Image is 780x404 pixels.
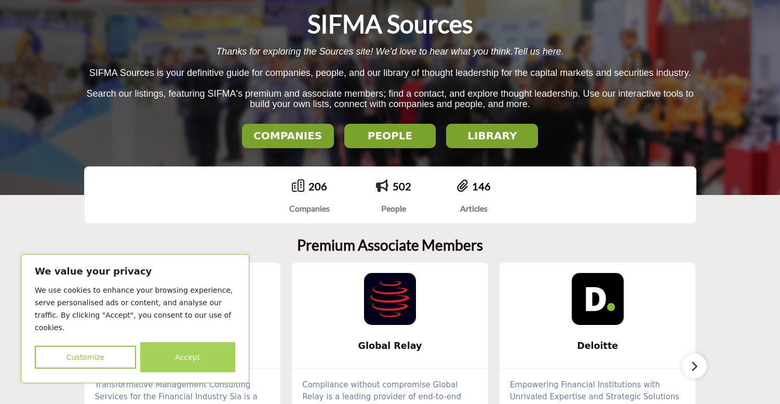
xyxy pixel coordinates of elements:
[242,124,334,148] button: COMPANIES
[572,273,624,325] img: Deloitte
[307,8,473,40] h1: SIFMA Sources
[515,332,680,360] b: Deloitte
[457,202,491,215] div: Articles
[140,342,235,372] button: Accept
[376,202,411,215] div: People
[307,332,473,360] b: Global Relay
[289,202,330,215] div: Companies
[297,237,483,254] h2: Premium Associate Members
[515,339,680,353] span: Deloitte
[89,68,691,78] span: SIFMA Sources is your definitive guide for companies, people, and our library of thought leadersh...
[35,284,235,334] p: We use cookies to enhance your browsing experience, serve personalised ads or content, and analys...
[308,180,327,192] a: 206
[393,180,411,192] a: 502
[449,129,535,142] h2: LIBRARY
[364,273,416,325] img: Global Relay
[216,46,563,57] span: Thanks for exploring the Sources site! We’d love to hear what you think. .
[500,332,696,360] a: Deloitte
[347,129,433,142] h2: PEOPLE
[446,124,538,148] button: LIBRARY
[35,346,136,369] button: Customize
[307,339,473,353] span: Global Relay
[86,88,693,110] span: Search our listings, featuring SIFMA's premium and associate members; find a contact, and explore...
[344,124,436,148] button: PEOPLE
[35,265,235,278] p: We value your privacy
[245,129,331,142] h2: COMPANIES
[472,180,491,192] a: 146
[292,332,488,360] a: Global Relay
[513,46,561,57] a: Tell us here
